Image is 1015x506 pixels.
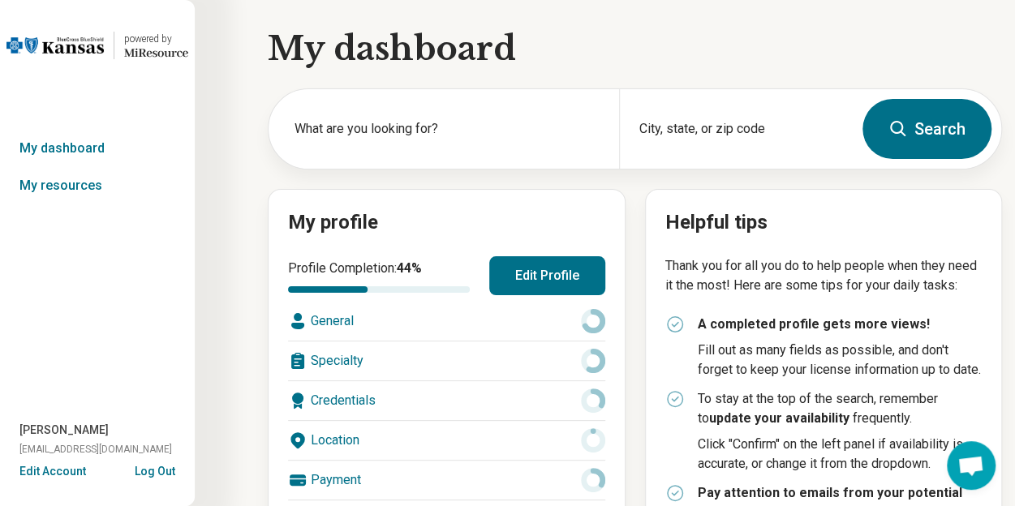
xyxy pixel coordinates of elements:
button: Edit Profile [489,256,605,295]
p: Fill out as many fields as possible, and don't forget to keep your license information up to date. [698,341,983,379]
label: What are you looking for? [295,119,600,139]
div: Payment [288,461,605,500]
img: Blue Cross Blue Shield Kansas [6,26,104,65]
div: Specialty [288,341,605,380]
span: [PERSON_NAME] [19,422,109,439]
p: Click "Confirm" on the left panel if availability is accurate, or change it from the dropdown. [698,435,983,474]
div: Credentials [288,381,605,420]
button: Search [862,99,991,159]
p: Thank you for all you do to help people when they need it the most! Here are some tips for your d... [665,256,983,295]
strong: A completed profile gets more views! [698,316,930,332]
div: Location [288,421,605,460]
div: Profile Completion: [288,259,470,293]
a: Blue Cross Blue Shield Kansaspowered by [6,26,188,65]
h2: Helpful tips [665,209,983,237]
span: [EMAIL_ADDRESS][DOMAIN_NAME] [19,442,172,457]
p: To stay at the top of the search, remember to frequently. [698,389,983,428]
span: 44 % [397,260,422,276]
h2: My profile [288,209,605,237]
button: Edit Account [19,463,86,480]
strong: update your availability [709,410,849,426]
button: Log Out [135,463,175,476]
div: Open chat [947,441,996,490]
div: General [288,302,605,341]
div: powered by [124,32,188,46]
h1: My dashboard [268,26,1002,71]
